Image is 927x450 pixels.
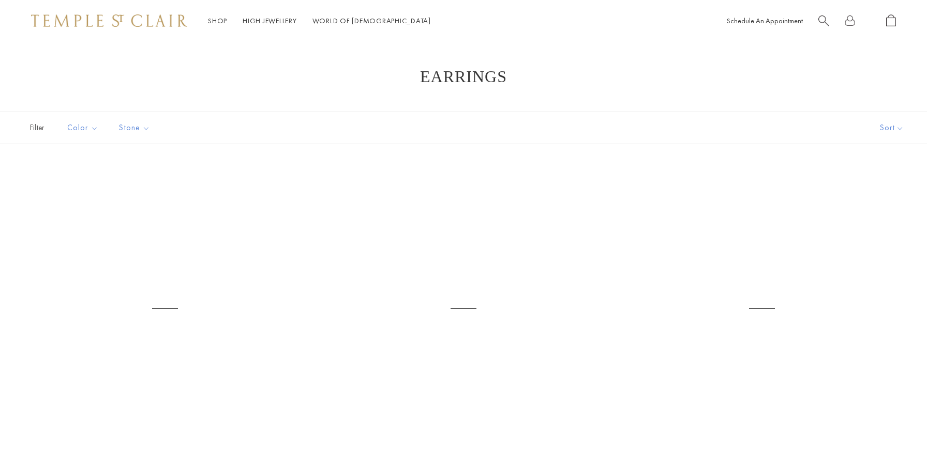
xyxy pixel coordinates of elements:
[62,121,106,134] span: Color
[59,116,106,139] button: Color
[243,16,297,25] a: High JewelleryHigh Jewellery
[31,14,187,27] img: Temple St. Clair
[41,67,886,86] h1: Earrings
[312,16,431,25] a: World of [DEMOGRAPHIC_DATA]World of [DEMOGRAPHIC_DATA]
[886,14,896,27] a: Open Shopping Bag
[818,14,829,27] a: Search
[857,112,927,144] button: Show sort by
[114,121,158,134] span: Stone
[324,170,602,447] a: E36887-OWLTZTGE36887-OWLTZTG
[26,170,304,447] a: 18K Delphi Serpent Hoops18K Delphi Serpent Hoops
[111,116,158,139] button: Stone
[623,170,901,447] a: E31811-OWLWOOD18K Owlwood Earrings
[208,14,431,27] nav: Main navigation
[208,16,227,25] a: ShopShop
[727,16,803,25] a: Schedule An Appointment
